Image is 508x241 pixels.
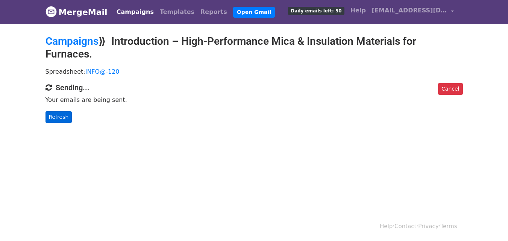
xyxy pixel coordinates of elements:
[347,3,369,18] a: Help
[45,35,463,60] h2: ⟫ Introduction – High-Performance Mica & Insulation Materials for Furnaces.
[114,5,157,20] a: Campaigns
[438,83,463,95] a: Cancel
[85,68,120,75] a: INFO@-120
[45,111,72,123] a: Refresh
[470,205,508,241] iframe: Chat Widget
[157,5,197,20] a: Templates
[45,6,57,17] img: MergeMail logo
[197,5,230,20] a: Reports
[45,4,108,20] a: MergeMail
[380,223,393,230] a: Help
[418,223,438,230] a: Privacy
[285,3,347,18] a: Daily emails left: 50
[440,223,457,230] a: Terms
[45,35,99,47] a: Campaigns
[45,83,463,92] h4: Sending...
[394,223,416,230] a: Contact
[372,6,447,15] span: [EMAIL_ADDRESS][DOMAIN_NAME]
[233,7,275,18] a: Open Gmail
[45,96,463,104] p: Your emails are being sent.
[369,3,457,21] a: [EMAIL_ADDRESS][DOMAIN_NAME]
[288,7,344,15] span: Daily emails left: 50
[45,68,463,76] p: Spreadsheet:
